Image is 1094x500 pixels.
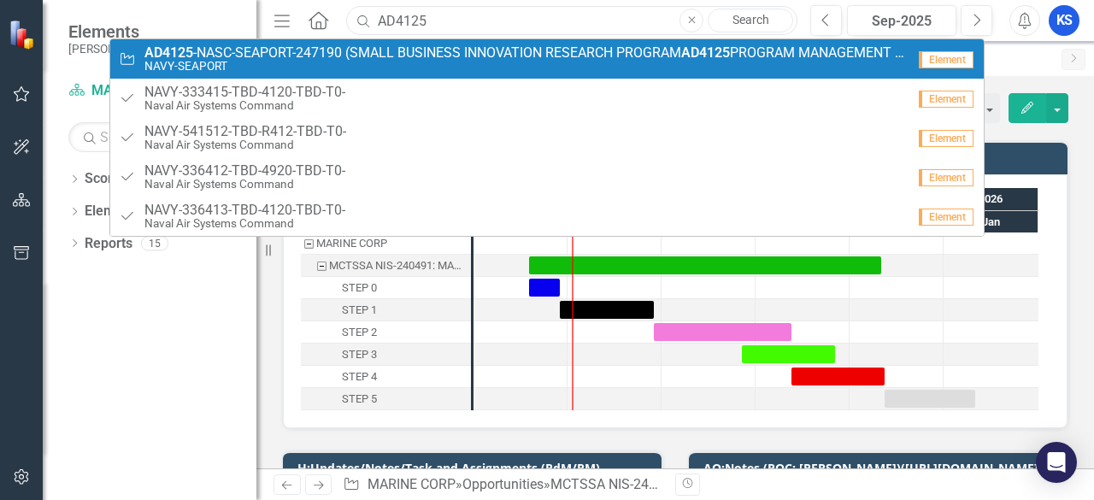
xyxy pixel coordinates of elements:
[791,368,885,385] div: Task: Start date: 2025-11-12 End date: 2025-12-12
[144,60,906,73] small: NAVY-SEAPORT
[529,256,881,274] div: Task: Start date: 2025-08-19 End date: 2025-12-11
[919,91,973,108] span: Element
[919,51,973,68] span: Element
[68,42,220,56] small: [PERSON_NAME] Companies
[301,299,471,321] div: STEP 1
[342,366,377,388] div: STEP 4
[144,45,906,61] span: -NASC-SEAPORT-247190 (SMALL BUSINESS INNOVATION RESEARCH PROGRAM PROGRAM MANAGEMENT SUPPORT SERVI...
[853,11,950,32] div: Sep-2025
[847,5,956,36] button: Sep-2025
[301,366,471,388] div: STEP 4
[110,157,984,197] a: NAVY-336412-TBD-4920-TBD-T0-Naval Air Systems CommandElement
[301,255,471,277] div: MCTSSA NIS-240491: MARINE CORPS TACTICAL SYSTEMS SUPPORT ACTIVITY NETWORK INFRASTRUCTURE SERVICES
[68,21,220,42] span: Elements
[342,321,377,344] div: STEP 2
[681,44,730,61] strong: AD4125
[301,255,471,277] div: Task: Start date: 2025-08-19 End date: 2025-12-11
[68,122,239,152] input: Search Below...
[342,277,377,299] div: STEP 0
[301,388,471,410] div: Task: Start date: 2025-12-12 End date: 2026-01-11
[110,79,984,118] a: NAVY-333415-TBD-4120-TBD-T0-Naval Air Systems CommandElement
[1036,442,1077,483] div: Open Intercom Messenger
[919,169,973,186] span: Element
[68,81,239,101] a: MARINE CORP
[742,345,835,363] div: Task: Start date: 2025-10-27 End date: 2025-11-26
[301,344,471,366] div: Task: Start date: 2025-10-27 End date: 2025-11-26
[141,236,168,250] div: 15
[85,169,155,189] a: Scorecards
[85,202,142,221] a: Elements
[944,188,1038,210] div: 2026
[342,299,377,321] div: STEP 1
[301,232,471,255] div: Task: MARINE CORP Start date: 2025-08-19 End date: 2025-08-20
[110,197,984,236] a: NAVY-336413-TBD-4120-TBD-T0-Naval Air Systems CommandElement
[919,130,973,147] span: Element
[144,138,346,151] small: Naval Air Systems Command
[560,301,654,319] div: Task: Start date: 2025-08-29 End date: 2025-09-28
[919,209,973,226] span: Element
[301,321,471,344] div: STEP 2
[703,462,1059,474] h3: AQ:Notes (POC: [PERSON_NAME])([URL][DOMAIN_NAME])
[301,277,471,299] div: STEP 0
[529,279,560,297] div: Task: Start date: 2025-08-19 End date: 2025-08-29
[1049,5,1079,36] button: KS
[301,299,471,321] div: Task: Start date: 2025-08-29 End date: 2025-09-28
[144,203,345,218] span: NAVY-336413-TBD-4120-TBD-T0-
[301,321,471,344] div: Task: Start date: 2025-09-28 End date: 2025-11-12
[144,124,346,139] span: NAVY-541512-TBD-R412-TBD-T0-
[110,118,984,157] a: NAVY-541512-TBD-R412-TBD-T0-Naval Air Systems CommandElement
[885,390,975,408] div: Task: Start date: 2025-12-12 End date: 2026-01-11
[342,344,377,366] div: STEP 3
[301,277,471,299] div: Task: Start date: 2025-08-19 End date: 2025-08-29
[329,255,466,277] div: MCTSSA NIS-240491: MARINE CORPS TACTICAL SYSTEMS SUPPORT ACTIVITY NETWORK INFRASTRUCTURE SERVICES
[297,462,653,474] h3: H:Updates/Notes/Task and Assignments (PdM/PM)
[316,232,387,255] div: MARINE CORP
[301,232,471,255] div: MARINE CORP
[343,475,662,495] div: » »
[144,99,345,112] small: Naval Air Systems Command
[85,234,132,254] a: Reports
[462,476,544,492] a: Opportunities
[301,366,471,388] div: Task: Start date: 2025-11-12 End date: 2025-12-12
[110,39,984,79] a: -NASC-SEAPORT-247190 (SMALL BUSINESS INNOVATION RESEARCH PROGRAMAD4125PROGRAM MANAGEMENT SUPPORT ...
[342,388,377,410] div: STEP 5
[144,217,345,230] small: Naval Air Systems Command
[708,9,793,32] a: Search
[346,6,797,36] input: Search ClearPoint...
[654,323,791,341] div: Task: Start date: 2025-09-28 End date: 2025-11-12
[301,344,471,366] div: STEP 3
[944,211,1038,233] div: Jan
[144,85,345,100] span: NAVY-333415-TBD-4120-TBD-T0-
[301,388,471,410] div: STEP 5
[368,476,456,492] a: MARINE CORP
[144,178,345,191] small: Naval Air Systems Command
[9,19,38,49] img: ClearPoint Strategy
[144,163,345,179] span: NAVY-336412-TBD-4920-TBD-T0-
